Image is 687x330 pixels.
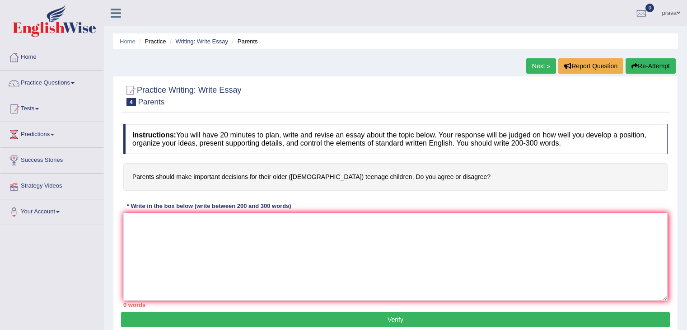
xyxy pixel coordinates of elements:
[123,84,241,106] h2: Practice Writing: Write Essay
[645,4,654,12] span: 0
[123,163,668,191] h4: Parents should make important decisions for their older ([DEMOGRAPHIC_DATA]) teenage children. Do...
[126,98,136,106] span: 4
[123,202,294,211] div: * Write in the box below (write between 200 and 300 words)
[123,124,668,154] h4: You will have 20 minutes to plan, write and revise an essay about the topic below. Your response ...
[175,38,228,45] a: Writing: Write Essay
[0,148,103,170] a: Success Stories
[0,199,103,222] a: Your Account
[558,58,623,74] button: Report Question
[0,96,103,119] a: Tests
[230,37,258,46] li: Parents
[0,122,103,145] a: Predictions
[120,38,136,45] a: Home
[138,98,165,106] small: Parents
[121,312,670,327] button: Verify
[0,45,103,67] a: Home
[0,174,103,196] a: Strategy Videos
[526,58,556,74] a: Next »
[132,131,176,139] b: Instructions:
[123,301,668,309] div: 0 words
[626,58,676,74] button: Re-Attempt
[137,37,166,46] li: Practice
[0,71,103,93] a: Practice Questions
